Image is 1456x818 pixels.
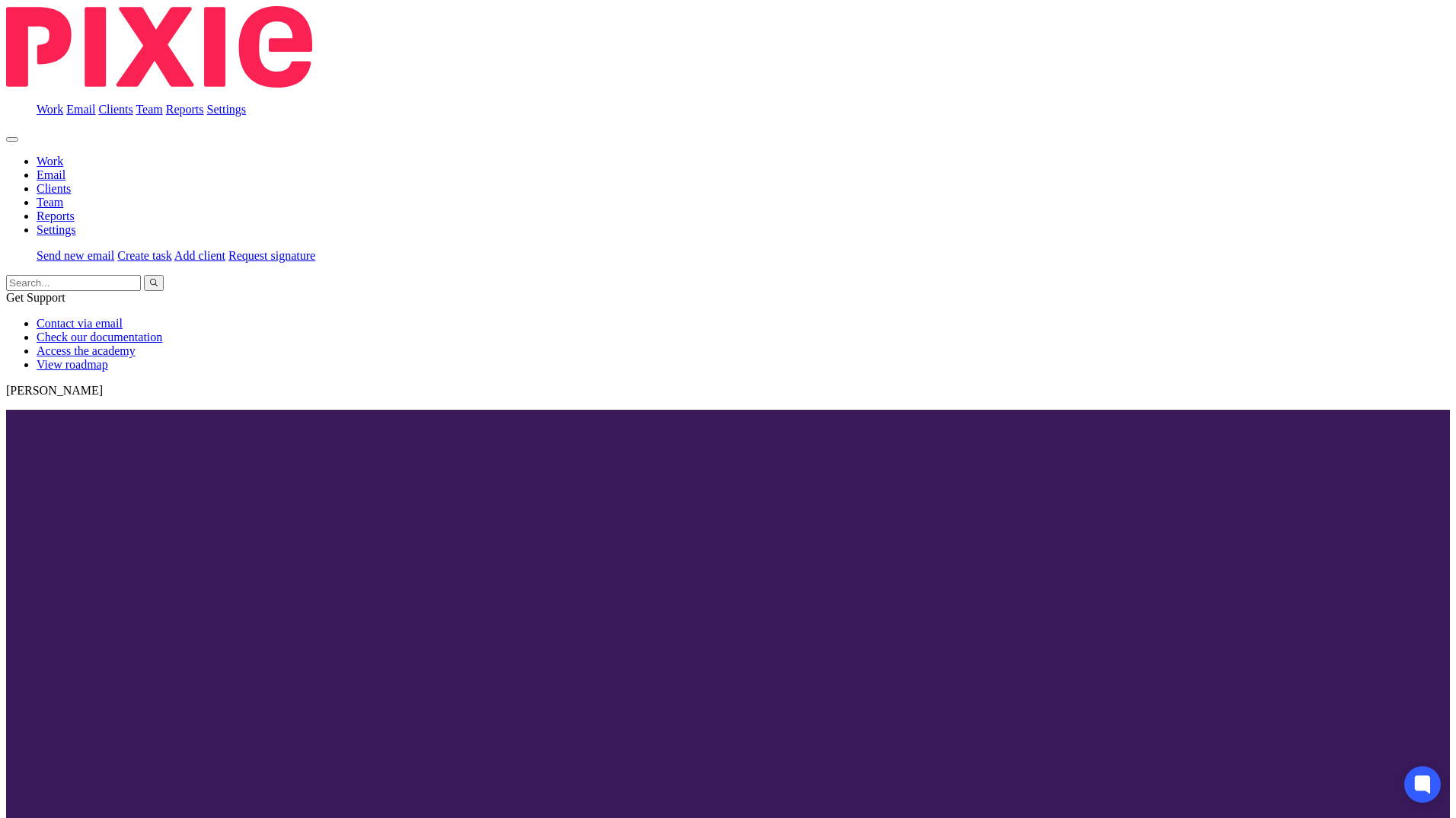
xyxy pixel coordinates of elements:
[6,384,1450,398] p: [PERSON_NAME]
[144,275,164,291] button: Search
[166,103,204,116] a: Reports
[37,223,76,236] a: Settings
[6,6,312,88] img: Pixie
[228,249,315,262] a: Request signature
[37,358,108,371] a: View roadmap
[37,331,162,343] a: Check our documentation
[98,103,133,116] a: Clients
[37,344,136,357] a: Access the academy
[207,103,247,116] a: Settings
[37,155,63,168] a: Work
[37,196,63,209] a: Team
[117,249,172,262] a: Create task
[37,249,114,262] a: Send new email
[37,168,65,181] a: Email
[37,182,71,195] a: Clients
[6,291,65,304] span: Get Support
[6,275,141,291] input: Search
[66,103,95,116] a: Email
[37,103,63,116] a: Work
[174,249,225,262] a: Add client
[136,103,162,116] a: Team
[37,317,123,330] a: Contact via email
[37,209,75,222] a: Reports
